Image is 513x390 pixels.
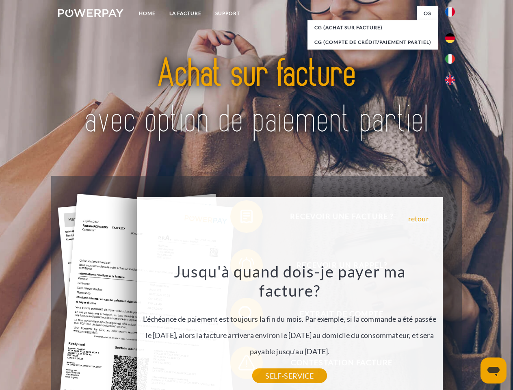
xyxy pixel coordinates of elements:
[141,262,438,376] div: L'échéance de paiement est toujours la fin du mois. Par exemple, si la commande a été passée le [...
[445,75,455,85] img: en
[445,33,455,43] img: de
[208,6,247,21] a: Support
[445,7,455,17] img: fr
[307,35,438,50] a: CG (Compte de crédit/paiement partiel)
[78,39,435,156] img: title-powerpay_fr.svg
[307,20,438,35] a: CG (achat sur facture)
[132,6,162,21] a: Home
[445,54,455,64] img: it
[481,357,507,383] iframe: Bouton de lancement de la fenêtre de messagerie
[58,9,123,17] img: logo-powerpay-white.svg
[141,262,438,301] h3: Jusqu'à quand dois-je payer ma facture?
[252,368,327,383] a: SELF-SERVICE
[162,6,208,21] a: LA FACTURE
[408,215,429,222] a: retour
[417,6,438,21] a: CG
